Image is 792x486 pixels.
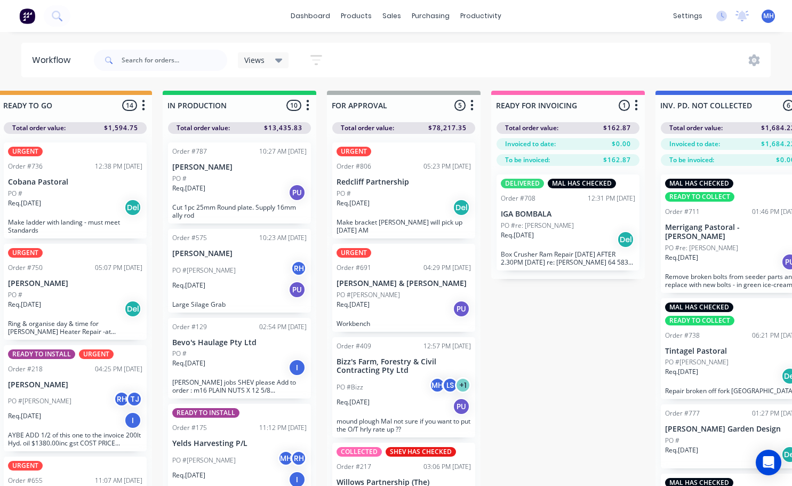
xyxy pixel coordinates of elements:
div: 10:23 AM [DATE] [259,233,307,243]
div: 12:31 PM [DATE] [588,194,635,203]
p: AYBE ADD 1/2 of this one to the invoice 200lt Hyd. oil $1380.00inc gst COST PRICE (Bombala cycles... [8,431,142,447]
p: PO #[PERSON_NAME] [665,357,729,367]
div: Del [617,231,634,248]
p: Ring & organise day & time for [PERSON_NAME] Heater Repair -at [STREET_ADDRESS] [8,320,142,336]
p: Req. [DATE] [501,230,534,240]
p: Yelds Harvesting P/L [172,439,307,448]
div: 04:25 PM [DATE] [95,364,142,374]
div: MAL HAS CHECKED [665,302,733,312]
div: READY TO COLLECT [665,192,734,202]
div: URGENT [8,248,43,258]
div: PU [289,184,306,201]
p: PO #re: [PERSON_NAME] [665,243,738,253]
div: READY TO INSTALL [8,349,75,359]
p: Req. [DATE] [337,397,370,407]
div: 11:07 AM [DATE] [95,476,142,485]
div: settings [668,8,708,24]
p: [PERSON_NAME] [8,380,142,389]
div: Order #750 [8,263,43,273]
div: MH [429,377,445,393]
div: Order #78710:27 AM [DATE][PERSON_NAME]PO #Req.[DATE]PUCut 1pc 25mm Round plate. Supply 16mm ally rod [168,142,311,224]
p: [PERSON_NAME] [172,249,307,258]
p: Make ladder with landing - must meet Standards [8,218,142,234]
div: PU [453,300,470,317]
div: Order #12902:54 PM [DATE]Bevo's Haulage Pty LtdPO #Req.[DATE]I[PERSON_NAME] jobs SHEV please Add ... [168,318,311,399]
p: Cobana Pastoral [8,178,142,187]
div: Order #129 [172,322,207,332]
div: URGENT [8,147,43,156]
div: URGENT [8,461,43,471]
div: Order #711 [665,207,700,217]
div: URGENT [337,147,371,156]
p: Req. [DATE] [8,198,41,208]
p: PO #Bizz [337,383,363,392]
p: Req. [DATE] [172,358,205,368]
p: mound plough Mal not sure if you want to put the O/T hrly rate up ?? [337,417,471,433]
p: Box Crusher Ram Repair [DATE] AFTER 2.30PM [DATE] re: [PERSON_NAME] 64 583 867 [501,250,635,266]
span: Total order value: [669,123,723,133]
div: DELIVERED [501,179,544,188]
div: 11:12 PM [DATE] [259,423,307,433]
div: Workflow [32,54,76,67]
p: PO #[PERSON_NAME] [172,266,236,275]
p: IGA BOMBALA [501,210,635,219]
div: COLLECTED [337,447,382,457]
p: Bevo's Haulage Pty Ltd [172,338,307,347]
p: Cut 1pc 25mm Round plate. Supply 16mm ally rod [172,203,307,219]
div: URGENTOrder #80605:23 PM [DATE]Redcliff PartnershipPO #Req.[DATE]DelMake bracket [PERSON_NAME] wi... [332,142,475,238]
div: Order #175 [172,423,207,433]
div: READY TO COLLECT [665,316,734,325]
div: products [335,8,377,24]
div: Del [124,199,141,216]
div: URGENTOrder #75005:07 PM [DATE][PERSON_NAME]PO #Req.[DATE]DelRing & organise day & time for [PERS... [4,244,147,340]
div: Order #736 [8,162,43,171]
div: sales [377,8,406,24]
div: 05:23 PM [DATE] [423,162,471,171]
div: MAL HAS CHECKED [665,179,733,188]
p: [PERSON_NAME] jobs SHEV please Add to order : m16 PLAIN NUTS X 12 5/8 H/WASHERS X 12 FUEL [DATE] ... [172,378,307,394]
div: Order #40912:57 PM [DATE]Bizz's Farm, Forestry & Civil Contracting Pty LtdPO #BizzMHLS+1Req.[DATE... [332,337,475,438]
div: TJ [126,391,142,407]
span: Total order value: [505,123,558,133]
span: Total order value: [341,123,394,133]
span: $1,594.75 [104,123,138,133]
div: 12:57 PM [DATE] [423,341,471,351]
div: SHEV HAS CHECKED [386,447,456,457]
div: 04:29 PM [DATE] [423,263,471,273]
div: Del [124,300,141,317]
div: + 1 [455,377,471,393]
p: Req. [DATE] [8,411,41,421]
div: Order #738 [665,331,700,340]
p: Redcliff Partnership [337,178,471,187]
p: Large Silage Grab [172,300,307,308]
div: purchasing [406,8,455,24]
div: Order #57510:23 AM [DATE][PERSON_NAME]PO #[PERSON_NAME]RHReq.[DATE]PULarge Silage Grab [168,229,311,313]
p: Req. [DATE] [172,184,205,193]
p: PO # [172,174,187,184]
span: Total order value: [177,123,230,133]
span: To be invoiced: [505,155,550,165]
div: PU [453,398,470,415]
p: PO # [665,436,679,445]
div: PU [289,281,306,298]
p: PO #[PERSON_NAME] [8,396,71,406]
p: [PERSON_NAME] & [PERSON_NAME] [337,279,471,288]
div: URGENTOrder #73612:38 PM [DATE]Cobana PastoralPO #Req.[DATE]DelMake ladder with landing - must me... [4,142,147,238]
div: URGENT [79,349,114,359]
p: PO #[PERSON_NAME] [172,456,236,465]
div: I [289,359,306,376]
div: MAL HAS CHECKED [548,179,616,188]
span: Total order value: [12,123,66,133]
p: Req. [DATE] [337,198,370,208]
p: Make bracket [PERSON_NAME] will pick up [DATE] AM [337,218,471,234]
p: Req. [DATE] [337,300,370,309]
div: Open Intercom Messenger [756,450,781,475]
div: MH [278,450,294,466]
p: Bizz's Farm, Forestry & Civil Contracting Pty Ltd [337,357,471,376]
p: PO # [8,290,22,300]
p: Workbench [337,320,471,328]
div: URGENTOrder #69104:29 PM [DATE][PERSON_NAME] & [PERSON_NAME]PO #[PERSON_NAME]Req.[DATE]PUWorkbench [332,244,475,332]
p: [PERSON_NAME] [172,163,307,172]
p: PO #re: [PERSON_NAME] [501,221,574,230]
p: Req. [DATE] [665,445,698,455]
